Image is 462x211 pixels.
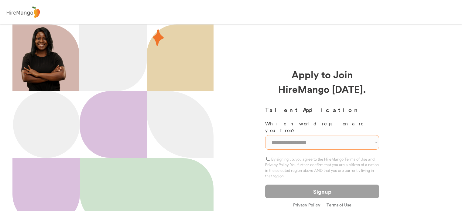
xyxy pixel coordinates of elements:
[265,105,379,114] h3: Talent Application
[153,29,164,46] img: 29
[327,203,351,207] a: Terms of Use
[265,120,379,134] div: Which world region are you from?
[13,91,80,158] img: Ellipse%2012
[14,24,73,91] img: 200x220.png
[265,157,379,178] label: By signing up, you agree to the HireMango Terms of Use and Privacy Policy. You further confirm th...
[153,30,214,91] img: yH5BAEAAAAALAAAAAABAAEAAAIBRAA7
[293,203,320,208] a: Privacy Policy
[5,5,42,19] img: logo%20-%20hiremango%20gray.png
[265,185,379,198] button: Signup
[265,67,379,96] div: Apply to Join HireMango [DATE].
